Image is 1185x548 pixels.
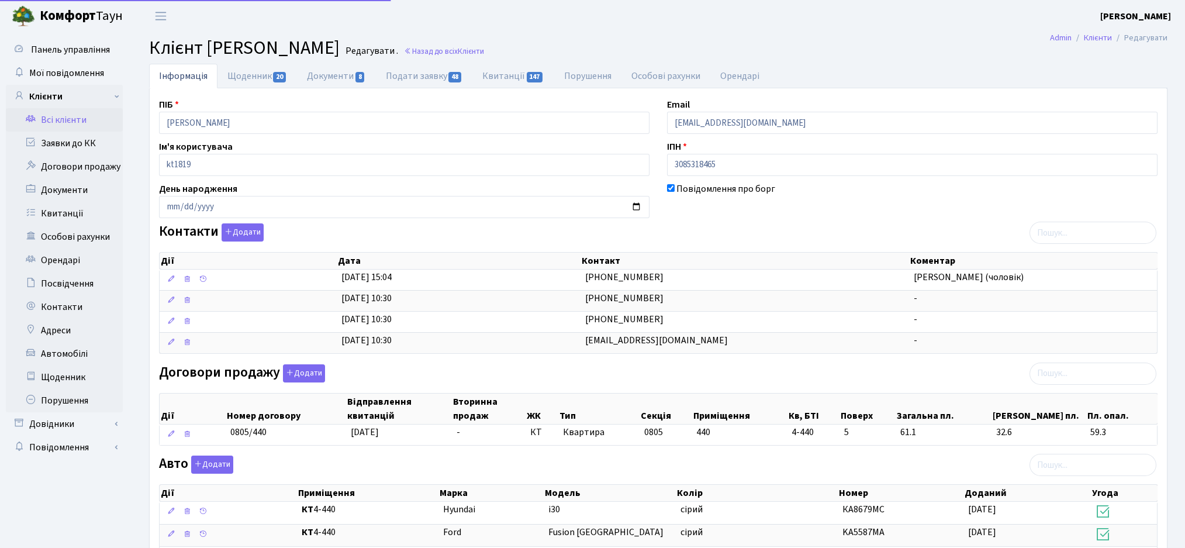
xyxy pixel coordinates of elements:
th: Угода [1091,485,1158,501]
b: КТ [302,526,313,539]
a: Назад до всіхКлієнти [404,46,484,57]
a: Додати [219,222,264,242]
span: 147 [527,72,543,82]
a: Договори продажу [6,155,123,178]
span: - [457,426,460,439]
span: 48 [448,72,461,82]
li: Редагувати [1112,32,1167,44]
span: Клієнт [PERSON_NAME] [149,35,340,61]
span: Hyundai [443,503,475,516]
b: [PERSON_NAME] [1100,10,1171,23]
a: Орендарі [710,64,769,88]
span: 5 [844,426,891,439]
span: 440 [696,426,710,439]
a: Квитанції [6,202,123,225]
a: Порушення [6,389,123,412]
a: Посвідчення [6,272,123,295]
th: Номер [838,485,963,501]
span: [EMAIL_ADDRESS][DOMAIN_NAME] [585,334,728,347]
th: Тип [558,394,640,424]
th: Дії [160,394,226,424]
span: Панель управління [31,43,110,56]
a: Мої повідомлення [6,61,123,85]
a: Автомобілі [6,342,123,366]
th: Дії [160,253,337,269]
span: [DATE] 15:04 [341,271,392,284]
span: 59.3 [1090,426,1152,439]
span: Ford [443,526,461,539]
a: Особові рахунки [621,64,710,88]
span: 0805 [644,426,663,439]
th: Відправлення квитанцій [346,394,451,424]
span: [PHONE_NUMBER] [585,292,664,305]
th: Вторинна продаж [452,394,526,424]
span: - [914,334,917,347]
span: [DATE] [351,426,379,439]
span: [DATE] [968,503,996,516]
input: Пошук... [1029,363,1156,385]
th: Контакт [581,253,909,269]
a: Документи [6,178,123,202]
th: Приміщення [297,485,438,501]
span: i30 [548,503,560,516]
a: Адреси [6,319,123,342]
span: [DATE] 10:30 [341,292,392,305]
label: Контакти [159,223,264,242]
b: КТ [302,503,313,516]
th: Коментар [909,253,1158,269]
span: [PHONE_NUMBER] [585,313,664,326]
th: Доданий [963,485,1090,501]
th: Дії [160,485,297,501]
button: Переключити навігацію [146,6,175,26]
label: День народження [159,182,237,196]
a: Всі клієнти [6,108,123,132]
a: Клієнти [1084,32,1112,44]
a: Подати заявку [376,64,472,88]
th: Приміщення [692,394,787,424]
label: Договори продажу [159,364,325,382]
a: [PERSON_NAME] [1100,9,1171,23]
span: Мої повідомлення [29,67,104,80]
span: КТ [530,426,554,439]
button: Контакти [222,223,264,242]
span: 0805/440 [230,426,267,439]
a: Інформація [149,64,217,88]
input: Пошук... [1029,222,1156,244]
th: Колір [676,485,838,501]
th: Загальна пл. [896,394,991,424]
a: Контакти [6,295,123,319]
a: Особові рахунки [6,225,123,249]
th: Номер договору [226,394,347,424]
a: Додати [188,454,233,474]
label: Email [667,98,690,112]
span: [DATE] 10:30 [341,313,392,326]
th: ЖК [526,394,559,424]
a: Орендарі [6,249,123,272]
span: - [914,313,917,326]
span: Клієнти [458,46,484,57]
span: Таун [40,6,123,26]
span: Fusion [GEOGRAPHIC_DATA] [548,526,664,539]
img: logo.png [12,5,35,28]
th: Модель [544,485,676,501]
span: КА8679МС [842,503,885,516]
span: сірий [680,503,703,516]
span: KA5587MA [842,526,885,539]
button: Договори продажу [283,364,325,382]
button: Авто [191,456,233,474]
a: Щоденник [6,366,123,389]
label: ПІБ [159,98,179,112]
span: [PHONE_NUMBER] [585,271,664,284]
small: Редагувати . [343,46,398,57]
span: 32.6 [996,426,1081,439]
th: Поверх [839,394,896,424]
span: [DATE] 10:30 [341,334,392,347]
nav: breadcrumb [1032,26,1185,50]
th: Марка [438,485,543,501]
label: Повідомлення про борг [676,182,775,196]
th: Дата [337,253,581,269]
span: 20 [273,72,286,82]
label: Ім'я користувача [159,140,233,154]
th: Секція [640,394,692,424]
a: Повідомлення [6,436,123,459]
